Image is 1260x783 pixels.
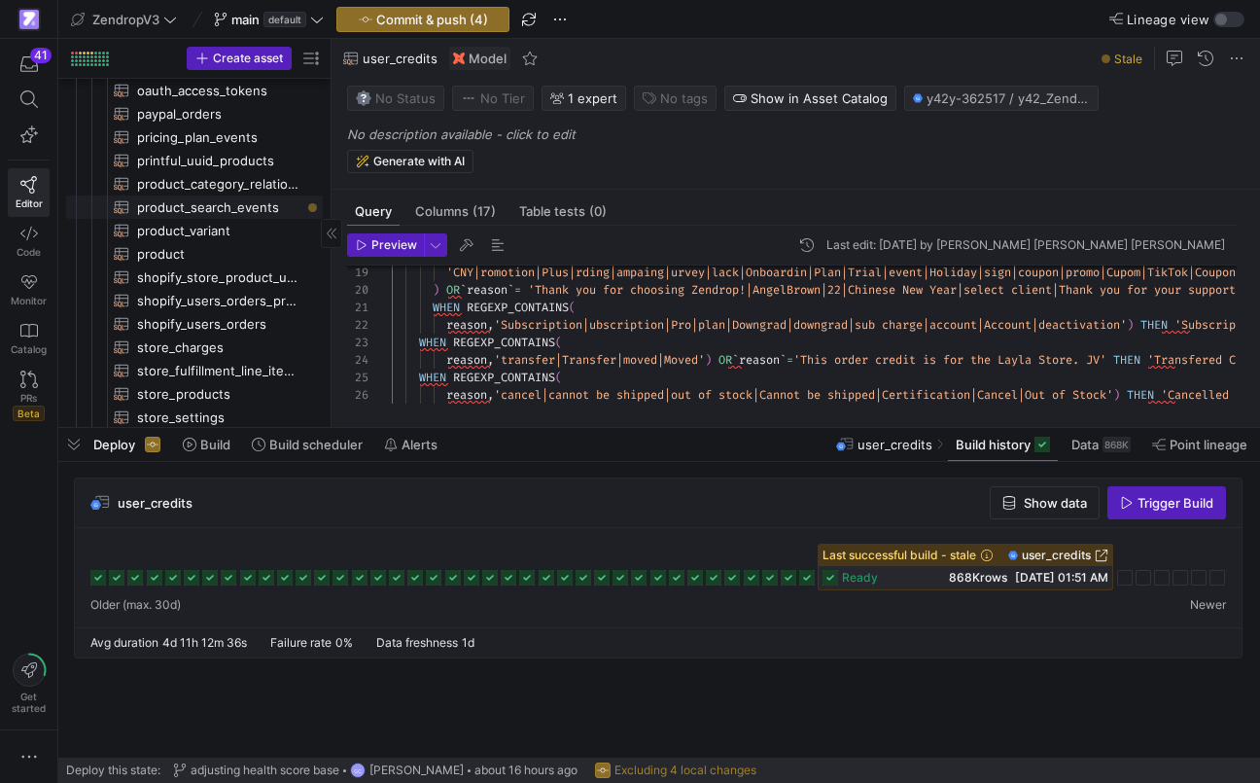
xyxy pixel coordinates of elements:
span: Lineage view [1127,12,1209,27]
button: Trigger Build [1107,486,1226,519]
span: No tags [660,90,708,106]
span: ( [555,370,562,385]
span: reason [446,387,487,403]
div: GC [350,763,366,778]
span: PRs [20,392,37,404]
a: store_settings​​​​​​​​​​ [66,406,323,429]
span: ) [1113,387,1120,403]
div: Press SPACE to select this row. [66,406,323,429]
div: Press SPACE to select this row. [66,266,323,289]
a: Editor [8,168,50,217]
div: 26 [347,386,368,404]
button: Show data [990,486,1100,519]
span: 'Subscription|ubscription|Pro|plan|Downgrad|downgr [494,317,834,333]
span: store_products​​​​​​​​​​ [137,383,300,406]
span: Point lineage [1170,437,1247,452]
span: default [263,12,306,27]
span: user_credits [363,51,437,66]
span: Last successful build - stale [822,549,994,562]
button: Preview [347,233,424,257]
span: user_credits [1022,549,1091,562]
span: Catalog [11,343,47,355]
div: 41 [30,48,52,63]
span: Editor [16,197,43,209]
span: Deploy [93,437,135,452]
span: Older (max. 30d) [90,598,181,612]
span: 'This order credit is for the Layla Store. JV' [793,352,1106,368]
span: No Tier [461,90,525,106]
span: product_search_events​​​​​​​​​​ [137,196,300,219]
span: THEN [1113,352,1140,368]
button: Create asset [187,47,292,70]
span: Alerts [402,437,437,452]
span: Show in Asset Catalog [751,90,888,106]
div: 24 [347,351,368,369]
span: Deploy this state: [66,764,160,777]
button: Build [174,428,239,461]
span: ` [780,352,787,368]
span: ) [433,282,439,298]
a: shopify_users_orders_products​​​​​​​​​​ [66,289,323,312]
img: https://storage.googleapis.com/y42-prod-data-exchange/images/qZXOSqkTtPuVcXVzF40oUlM07HVTwZXfPK0U... [19,10,39,29]
span: 868K rows [949,570,1007,585]
span: Get started [12,691,46,714]
span: Data freshness [376,635,458,650]
p: No description available - click to edit [347,126,1252,142]
span: 'cancel|cannot be shipped|out of stock|Cannot be s [494,387,834,403]
span: Code [17,246,41,258]
span: Data [1071,437,1099,452]
span: , [487,387,494,403]
span: [DATE] 01:51 AM [1015,570,1108,585]
span: 4d 11h 12m 36s [162,635,247,650]
button: Alerts [375,428,446,461]
span: Columns [415,205,496,218]
span: 'transfer|Transfer|moved|Moved' [494,352,705,368]
button: maindefault [209,7,329,32]
span: Build history [956,437,1031,452]
span: oauth_access_tokens​​​​​​​​​​ [137,80,300,102]
span: shopify_store_product_unit_sold_data​​​​​​​​​​ [137,267,300,289]
span: THEN [1127,387,1154,403]
span: shopify_users_orders​​​​​​​​​​ [137,313,300,336]
a: store_fulfillment_line_items​​​​​​​​​​ [66,359,323,382]
span: reason [446,352,487,368]
a: Monitor [8,266,50,314]
span: product_variant​​​​​​​​​​ [137,220,300,242]
span: pricing_plan_events​​​​​​​​​​ [137,126,300,149]
span: 0% [335,635,353,650]
span: , [487,352,494,368]
span: shopify_users_orders_products​​​​​​​​​​ [137,290,300,312]
div: Press SPACE to select this row. [66,149,323,172]
button: adjusting health score baseGC[PERSON_NAME]about 16 hours ago [168,758,582,783]
button: Build scheduler [243,428,371,461]
span: Create asset [213,52,283,65]
span: REGEXP_CONTAINS [453,370,555,385]
span: ) [1127,317,1134,333]
span: Query [355,205,392,218]
span: ready [842,571,878,585]
div: 23 [347,334,368,351]
span: (0) [589,205,607,218]
a: paypal_orders​​​​​​​​​​ [66,102,323,125]
a: Catalog [8,314,50,363]
div: Press SPACE to select this row. [66,336,323,359]
span: THEN [1140,317,1168,333]
span: = [787,352,793,368]
span: Avg duration [90,635,158,650]
img: No status [356,90,371,106]
a: product_variant​​​​​​​​​​ [66,219,323,242]
span: 1d [462,635,474,650]
span: product​​​​​​​​​​ [137,243,300,266]
button: Show in Asset Catalog [724,86,896,111]
span: reason [739,352,780,368]
span: Stale [1114,52,1142,66]
span: ` [460,282,467,298]
span: reason [446,317,487,333]
span: (17) [472,205,496,218]
a: user_credits [1008,549,1108,562]
button: Generate with AI [347,150,473,173]
div: Press SPACE to select this row. [66,289,323,312]
span: [PERSON_NAME] [369,764,464,777]
div: 868K [1102,437,1131,452]
a: oauth_access_tokens​​​​​​​​​​ [66,79,323,102]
